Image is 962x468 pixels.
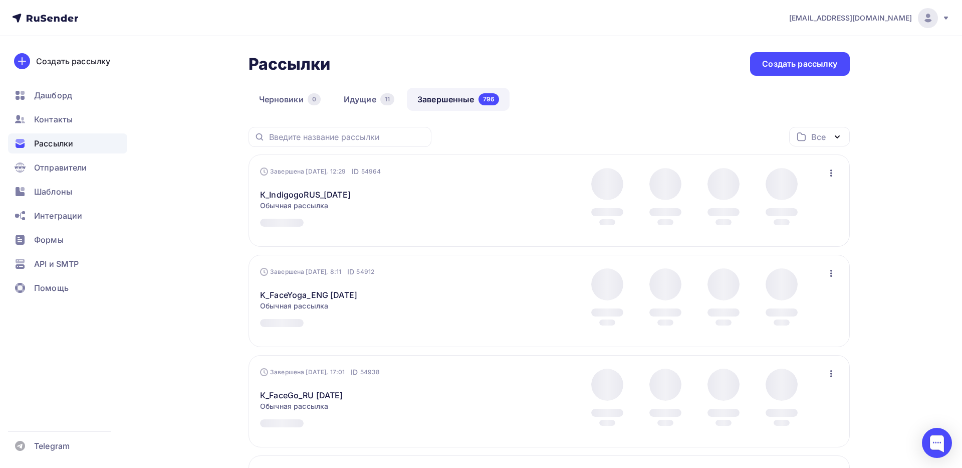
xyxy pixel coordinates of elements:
div: Завершена [DATE], 17:01 [260,367,380,377]
a: К_FaceGo_RU [DATE] [260,389,343,401]
span: Обычная рассылка [260,201,328,211]
span: Дашборд [34,89,72,101]
button: Все [789,127,850,146]
a: K_FaceYoga_ENG [DATE] [260,289,357,301]
span: Контакты [34,113,73,125]
a: Черновики0 [249,88,331,111]
a: [EMAIL_ADDRESS][DOMAIN_NAME] [789,8,950,28]
div: Создать рассылку [762,58,837,70]
span: 54938 [360,367,380,377]
span: Обычная рассылка [260,301,328,311]
a: Дашборд [8,85,127,105]
div: Все [811,131,825,143]
div: Завершена [DATE], 8:11 [260,267,374,277]
a: Формы [8,230,127,250]
span: ID [351,367,358,377]
div: 0 [308,93,321,105]
a: Завершенные796 [407,88,510,111]
a: Отправители [8,158,127,178]
span: Интеграции [34,210,82,222]
span: Рассылки [34,137,73,149]
span: ID [352,167,359,177]
span: [EMAIL_ADDRESS][DOMAIN_NAME] [789,13,912,23]
input: Введите название рассылки [269,131,425,142]
span: Обычная рассылка [260,401,328,411]
a: Контакты [8,109,127,129]
span: 54912 [356,267,374,277]
span: Telegram [34,440,70,452]
div: Завершена [DATE], 12:29 [260,167,381,177]
div: 11 [380,93,394,105]
span: Формы [34,234,64,246]
a: К_IndigogoRUS_[DATE] [260,189,351,201]
a: Идущие11 [333,88,405,111]
a: Рассылки [8,133,127,153]
span: 54964 [361,167,381,177]
span: Шаблоны [34,186,72,198]
span: Помощь [34,282,69,294]
span: Отправители [34,162,87,174]
span: ID [347,267,354,277]
div: 796 [478,93,499,105]
div: Создать рассылку [36,55,110,67]
h2: Рассылки [249,54,331,74]
span: API и SMTP [34,258,79,270]
a: Шаблоны [8,182,127,202]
